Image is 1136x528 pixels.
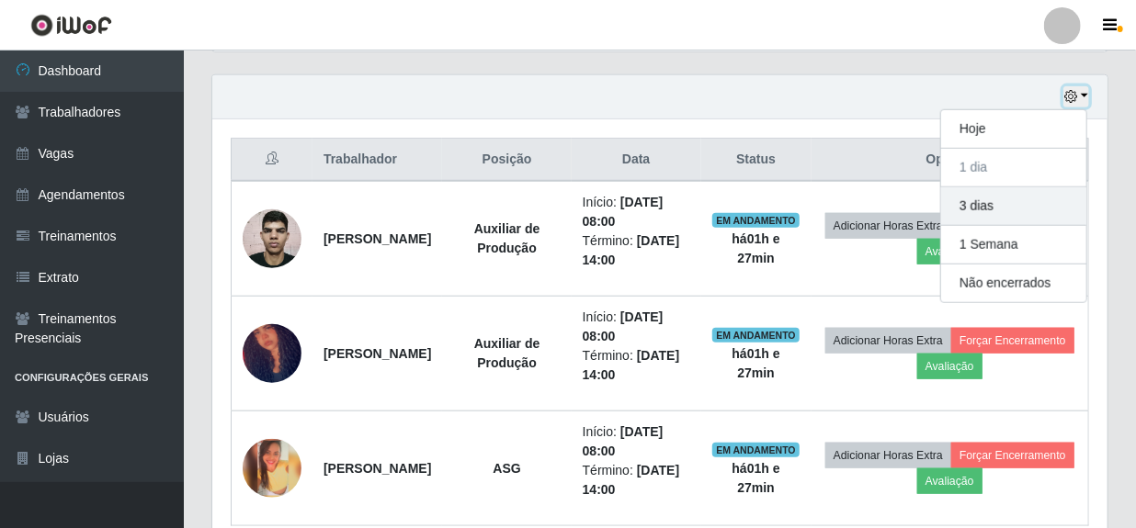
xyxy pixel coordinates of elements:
[243,439,301,498] img: 1675811994359.jpeg
[324,231,431,246] strong: [PERSON_NAME]
[243,199,301,278] img: 1750990639445.jpeg
[583,422,690,461] li: Início:
[712,328,800,343] span: EM ANDAMENTO
[324,346,431,361] strong: [PERSON_NAME]
[941,187,1086,226] button: 3 dias
[442,139,571,182] th: Posição
[712,213,800,228] span: EM ANDAMENTO
[474,221,540,255] strong: Auxiliar de Produção
[941,264,1086,302] button: Não encerrados
[941,149,1086,187] button: 1 dia
[812,139,1089,182] th: Opções
[701,139,812,182] th: Status
[941,226,1086,264] button: 1 Semana
[474,336,540,370] strong: Auxiliar de Produção
[572,139,701,182] th: Data
[312,139,442,182] th: Trabalhador
[917,468,983,494] button: Avaliação
[917,239,983,264] button: Avaliação
[493,461,520,476] strong: ASG
[583,195,664,229] time: [DATE] 08:00
[583,424,664,458] time: [DATE] 08:00
[583,231,690,270] li: Término:
[917,354,983,379] button: Avaliação
[324,461,431,476] strong: [PERSON_NAME]
[825,328,951,354] button: Adicionar Horas Extra
[941,110,1086,149] button: Hoje
[951,328,1074,354] button: Forçar Encerramento
[825,443,951,468] button: Adicionar Horas Extra
[733,461,780,495] strong: há 01 h e 27 min
[583,461,690,500] li: Término:
[733,231,780,265] strong: há 01 h e 27 min
[825,213,951,239] button: Adicionar Horas Extra
[951,443,1074,468] button: Forçar Encerramento
[583,308,690,346] li: Início:
[583,309,664,343] time: [DATE] 08:00
[243,299,301,408] img: 1743545704103.jpeg
[712,443,800,457] span: EM ANDAMENTO
[733,346,780,380] strong: há 01 h e 27 min
[583,193,690,231] li: Início:
[583,346,690,385] li: Término:
[30,14,112,37] img: CoreUI Logo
